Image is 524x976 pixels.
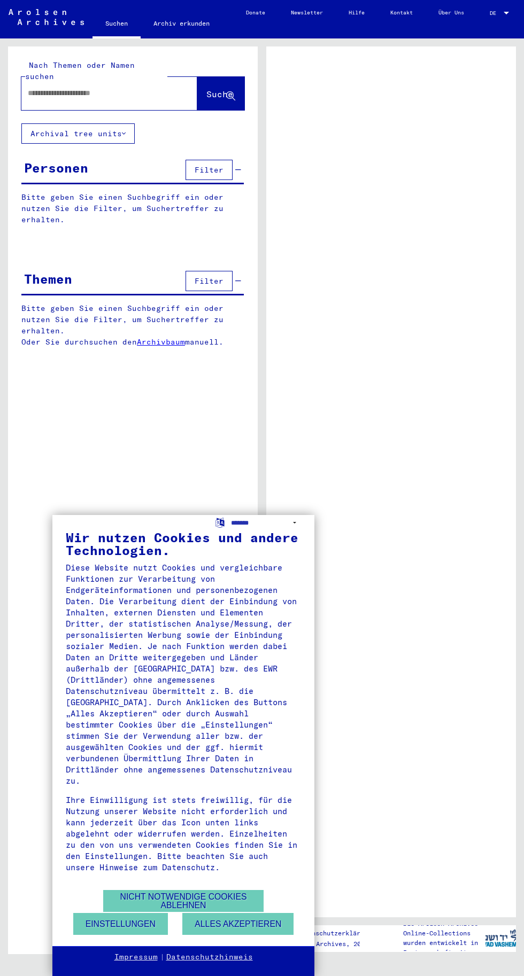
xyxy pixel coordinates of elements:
div: Diese Website nutzt Cookies und vergleichbare Funktionen zur Verarbeitung von Endgeräteinformatio... [66,562,301,786]
a: Impressum [114,952,158,963]
button: Einstellungen [73,913,168,935]
button: Alles akzeptieren [182,913,294,935]
select: Sprache auswählen [231,515,301,530]
button: Nicht notwendige Cookies ablehnen [103,890,264,912]
div: Ihre Einwilligung ist stets freiwillig, für die Nutzung unserer Website nicht erforderlich und ka... [66,794,301,873]
a: Datenschutzhinweis [166,952,253,963]
div: Wir nutzen Cookies und andere Technologien. [66,531,301,557]
label: Sprache auswählen [214,517,226,527]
